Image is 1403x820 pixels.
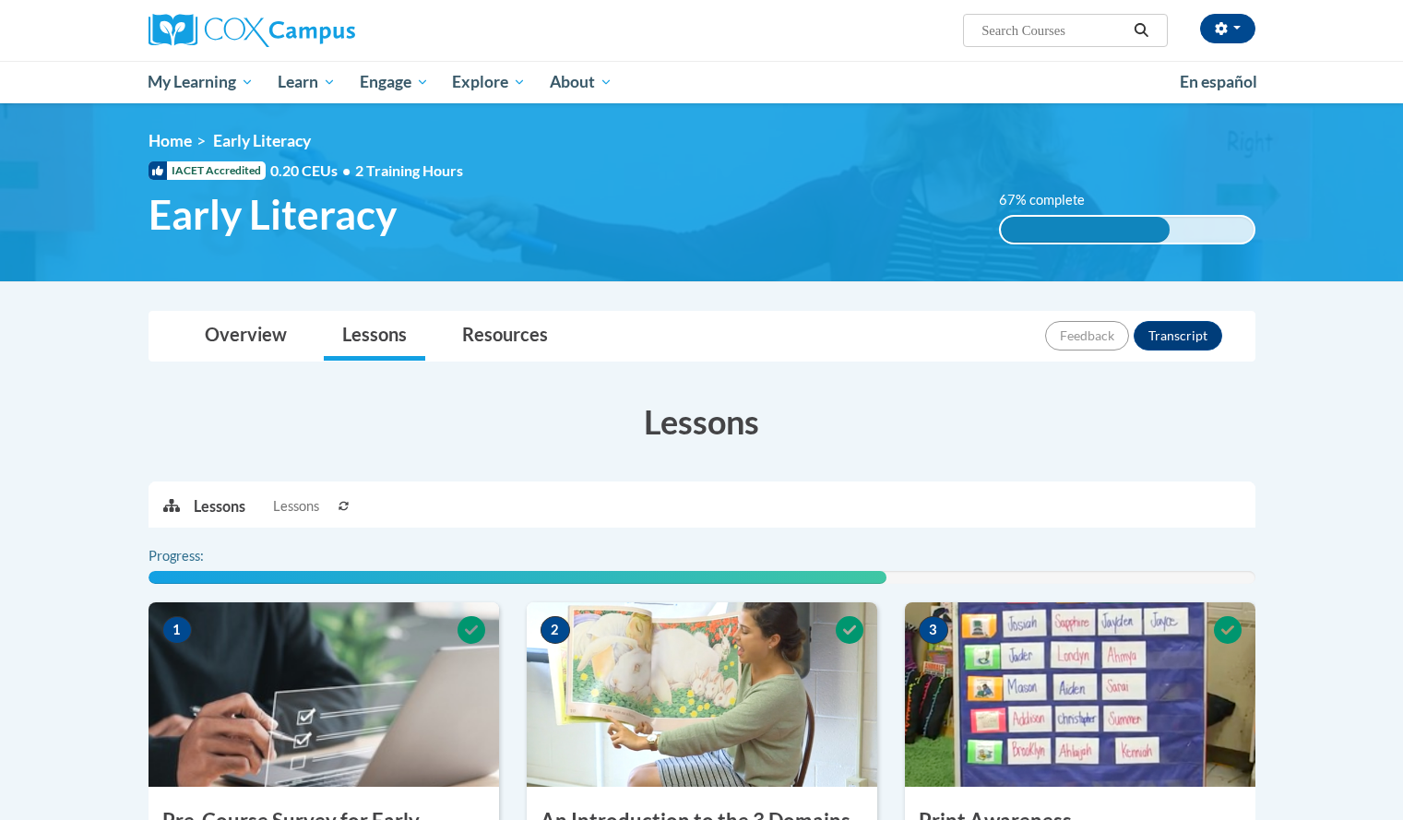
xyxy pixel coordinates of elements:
[550,71,612,93] span: About
[538,61,624,103] a: About
[186,312,305,361] a: Overview
[149,398,1255,445] h3: Lessons
[1001,217,1170,243] div: 67% complete
[162,616,192,644] span: 1
[541,616,570,644] span: 2
[1180,72,1257,91] span: En español
[137,61,267,103] a: My Learning
[149,161,266,180] span: IACET Accredited
[149,546,255,566] label: Progress:
[360,71,429,93] span: Engage
[148,71,254,93] span: My Learning
[355,161,463,179] span: 2 Training Hours
[1045,321,1129,351] button: Feedback
[919,616,948,644] span: 3
[1200,14,1255,43] button: Account Settings
[149,14,499,47] a: Cox Campus
[452,71,526,93] span: Explore
[348,61,441,103] a: Engage
[270,160,355,181] span: 0.20 CEUs
[149,602,499,787] img: Course Image
[149,14,355,47] img: Cox Campus
[149,190,397,239] span: Early Literacy
[266,61,348,103] a: Learn
[121,61,1283,103] div: Main menu
[273,496,319,517] span: Lessons
[278,71,336,93] span: Learn
[324,312,425,361] a: Lessons
[1134,321,1222,351] button: Transcript
[213,131,311,150] span: Early Literacy
[444,312,566,361] a: Resources
[980,19,1127,42] input: Search Courses
[194,496,245,517] p: Lessons
[999,190,1105,210] label: 67% complete
[1127,19,1155,42] button: Search
[905,602,1255,787] img: Course Image
[440,61,538,103] a: Explore
[342,161,351,179] span: •
[527,602,877,787] img: Course Image
[149,131,192,150] a: Home
[1168,63,1269,101] a: En español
